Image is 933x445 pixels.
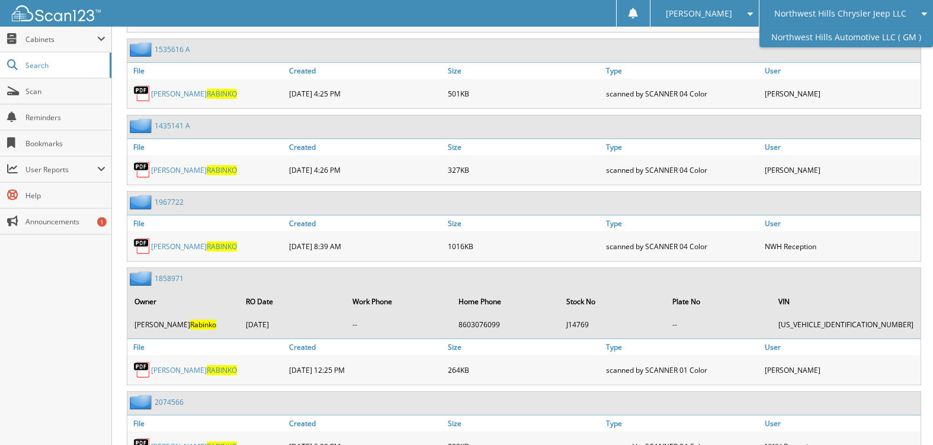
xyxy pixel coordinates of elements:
[133,161,151,179] img: PDF.png
[133,237,151,255] img: PDF.png
[762,234,921,258] div: NWH Reception
[130,395,155,409] img: folder2.png
[762,139,921,155] a: User
[453,289,559,314] th: Home Phone
[445,158,604,182] div: 327KB
[762,215,921,231] a: User
[133,361,151,379] img: PDF.png
[445,139,604,155] a: Size
[603,139,762,155] a: Type
[286,158,445,182] div: [DATE] 4:26 PM
[603,215,762,231] a: Type
[286,234,445,258] div: [DATE] 8:39 AM
[25,112,105,122] span: Reminders
[25,217,105,227] span: Announcements
[155,44,190,54] a: 1535616 A
[25,60,104,70] span: Search
[603,339,762,355] a: Type
[762,415,921,431] a: User
[762,358,921,382] div: [PERSON_NAME]
[127,415,286,431] a: File
[155,273,184,283] a: 1858971
[445,358,604,382] div: 264KB
[603,358,762,382] div: scanned by SCANNER 01 Color
[129,315,239,334] td: [PERSON_NAME]
[25,86,105,96] span: Scan
[772,315,919,334] td: [US_VEHICLE_IDENTIFICATION_NUMBER]
[97,217,107,227] div: 1
[666,10,732,17] span: [PERSON_NAME]
[25,165,97,175] span: User Reports
[240,315,345,334] td: [DATE]
[133,85,151,102] img: PDF.png
[127,339,286,355] a: File
[286,82,445,105] div: [DATE] 4:25 PM
[874,388,933,445] iframe: Chat Widget
[286,358,445,382] div: [DATE] 12:25 PM
[130,118,155,133] img: folder2.png
[762,63,921,79] a: User
[603,82,762,105] div: scanned by SCANNER 04 Color
[603,63,762,79] a: Type
[240,289,345,314] th: RO Date
[25,34,97,44] span: Cabinets
[603,415,762,431] a: Type
[445,82,604,105] div: 501KB
[603,234,762,258] div: scanned by SCANNER 04 Color
[445,63,604,79] a: Size
[445,339,604,355] a: Size
[207,365,237,375] span: RABINKO
[130,42,155,57] img: folder2.png
[151,89,237,99] a: [PERSON_NAME]RABINKO
[207,241,237,251] span: RABINKO
[453,315,559,334] td: 8603076099
[286,339,445,355] a: Created
[130,271,155,286] img: folder2.png
[127,63,286,79] a: File
[12,5,101,21] img: scan123-logo-white.svg
[560,289,665,314] th: Stock No
[207,89,237,99] span: RABINKO
[603,158,762,182] div: scanned by SCANNER 04 Color
[286,63,445,79] a: Created
[190,320,216,330] span: Rabinko
[129,289,239,314] th: Owner
[127,139,286,155] a: File
[347,315,451,334] td: --
[560,315,665,334] td: J14769
[772,289,919,314] th: VIN
[286,139,445,155] a: Created
[127,215,286,231] a: File
[155,197,184,207] a: 1967722
[762,339,921,355] a: User
[155,121,190,131] a: 1435141 A
[347,289,451,314] th: Work Phone
[445,415,604,431] a: Size
[155,397,184,407] a: 2074566
[445,215,604,231] a: Size
[762,158,921,182] div: [PERSON_NAME]
[151,241,237,251] a: [PERSON_NAME]RABINKO
[286,415,445,431] a: Created
[666,289,771,314] th: Plate No
[774,10,906,17] span: Northwest Hills Chrysler Jeep LLC
[25,191,105,201] span: Help
[151,165,237,175] a: [PERSON_NAME]RABINKO
[762,82,921,105] div: [PERSON_NAME]
[666,315,771,334] td: --
[286,215,445,231] a: Created
[445,234,604,258] div: 1016KB
[25,138,105,149] span: Bookmarks
[207,165,237,175] span: RABINKO
[151,365,237,375] a: [PERSON_NAME]RABINKO
[130,195,155,209] img: folder2.png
